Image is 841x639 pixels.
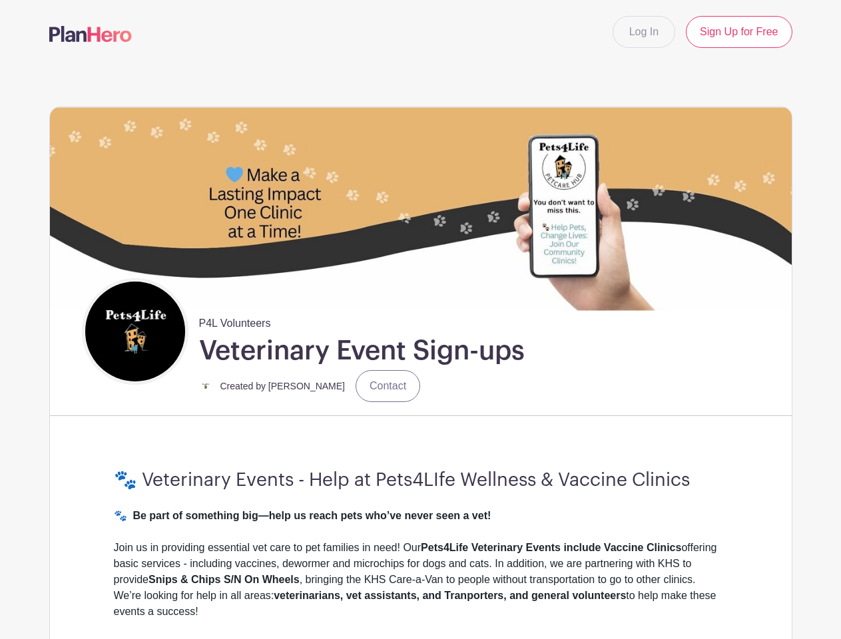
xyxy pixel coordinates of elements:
a: Log In [613,16,675,48]
div: Join us in providing essential vet care to pet families in need! Our offering basic services - in... [114,540,728,636]
h1: Veterinary Event Sign-ups [199,334,525,367]
strong: Pets4Life Veterinary Events include Vaccine Clinics [421,542,681,553]
img: logo-507f7623f17ff9eddc593b1ce0a138ce2505c220e1c5a4e2b4648c50719b7d32.svg [49,26,132,42]
img: small%20square%20logo.jpg [199,379,212,393]
a: Sign Up for Free [686,16,792,48]
span: P4L Volunteers [199,310,271,331]
strong: 🐾 Be part of something big—help us reach pets who’ve never seen a vet! [114,510,491,521]
img: 40210%20Zip%20(5).jpg [50,107,792,310]
small: Created by [PERSON_NAME] [220,381,346,391]
img: square%20black%20logo%20FB%20profile.jpg [85,282,185,381]
strong: Snips & Chips S/N On Wheels [148,574,300,585]
h3: 🐾 Veterinary Events - Help at Pets4LIfe Wellness & Vaccine Clinics [114,469,728,492]
strong: veterinarians, vet assistants, and Tranporters, and general volunteers [274,590,626,601]
a: Contact [356,370,420,402]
